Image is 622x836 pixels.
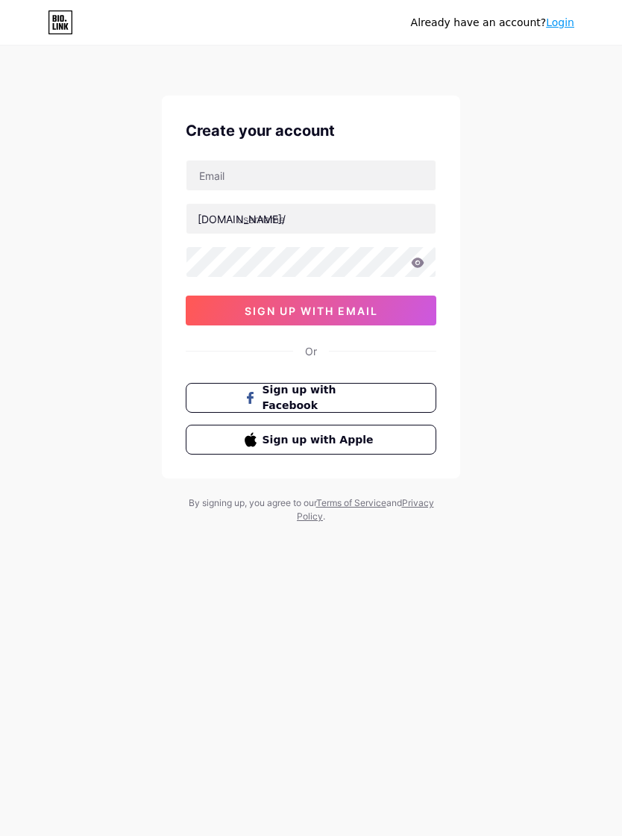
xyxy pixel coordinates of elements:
div: Already have an account? [411,15,574,31]
input: Email [186,160,436,190]
button: Sign up with Facebook [186,383,436,413]
a: Terms of Service [316,497,386,508]
span: sign up with email [245,305,378,317]
input: username [186,204,436,234]
span: Sign up with Apple [263,432,378,448]
div: [DOMAIN_NAME]/ [198,211,286,227]
button: sign up with email [186,296,436,325]
a: Login [546,16,574,28]
div: Or [305,343,317,359]
span: Sign up with Facebook [263,382,378,414]
div: By signing up, you agree to our and . [184,496,438,523]
div: Create your account [186,119,436,142]
button: Sign up with Apple [186,425,436,455]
